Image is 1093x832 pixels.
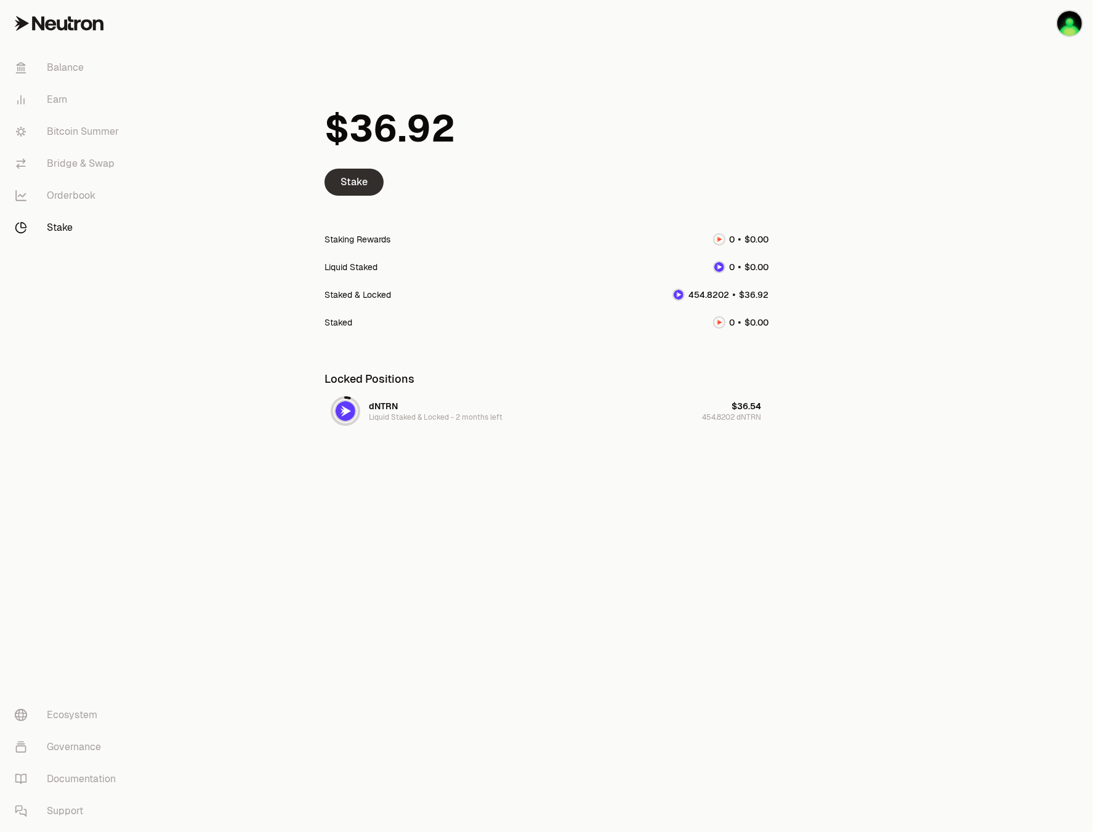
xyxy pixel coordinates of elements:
[336,401,355,421] img: dNTRN Logo
[5,52,133,84] a: Balance
[5,699,133,731] a: Ecosystem
[325,366,768,393] div: Locked Positions
[5,795,133,827] a: Support
[1057,11,1082,36] img: W
[5,84,133,116] a: Earn
[325,289,391,301] div: Staked & Locked
[5,116,133,148] a: Bitcoin Summer
[325,261,377,273] div: Liquid Staked
[674,290,684,300] img: dNTRN Logo
[702,412,761,422] div: 454.8202 dNTRN
[5,763,133,795] a: Documentation
[732,400,761,412] div: $36.54
[5,731,133,763] a: Governance
[714,318,724,327] img: NTRN Logo
[5,212,133,244] a: Stake
[5,148,133,180] a: Bridge & Swap
[369,412,456,422] span: Liquid Staked & Locked -
[325,233,390,246] div: Staking Rewards
[325,169,384,196] a: Stake
[714,262,724,272] img: dNTRN Logo
[325,316,352,329] div: Staked
[5,180,133,212] a: Orderbook
[714,234,724,244] img: NTRN Logo
[456,412,502,422] span: 2 months left
[369,400,398,412] div: dNTRN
